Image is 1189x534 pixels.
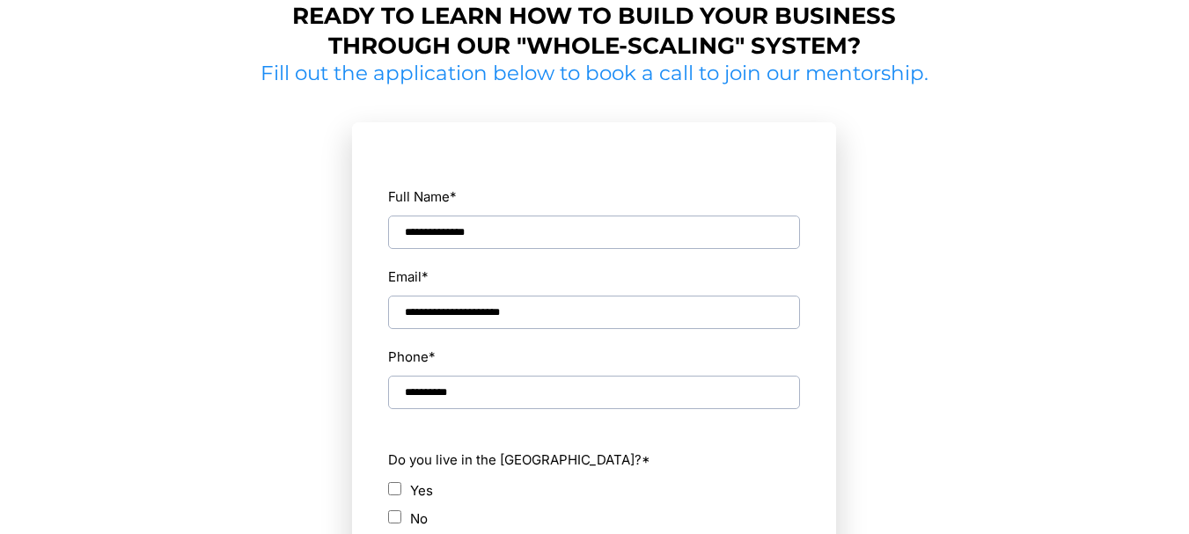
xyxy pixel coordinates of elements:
label: Do you live in the [GEOGRAPHIC_DATA]? [388,448,800,472]
strong: Ready to learn how to build your business through our "whole-scaling" system? [292,2,896,60]
label: Phone [388,345,800,369]
label: Yes [410,479,433,502]
h2: Fill out the application below to book a call to join our mentorship. [254,61,936,87]
label: Full Name [388,185,800,208]
label: No [410,507,428,530]
label: Email [388,265,429,289]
